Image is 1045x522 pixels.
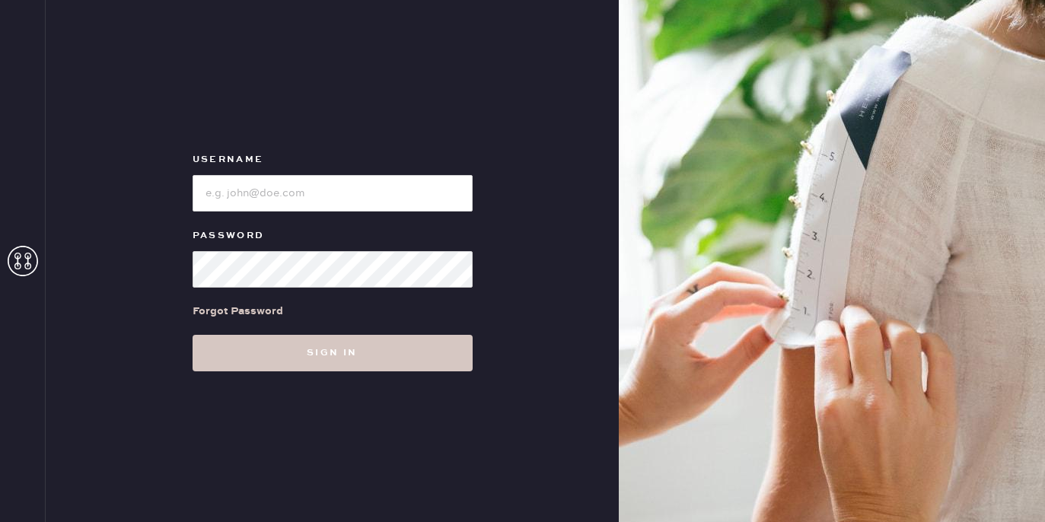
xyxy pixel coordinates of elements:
label: Password [193,227,473,245]
button: Sign in [193,335,473,371]
input: e.g. john@doe.com [193,175,473,212]
label: Username [193,151,473,169]
a: Forgot Password [193,288,283,335]
div: Forgot Password [193,303,283,320]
